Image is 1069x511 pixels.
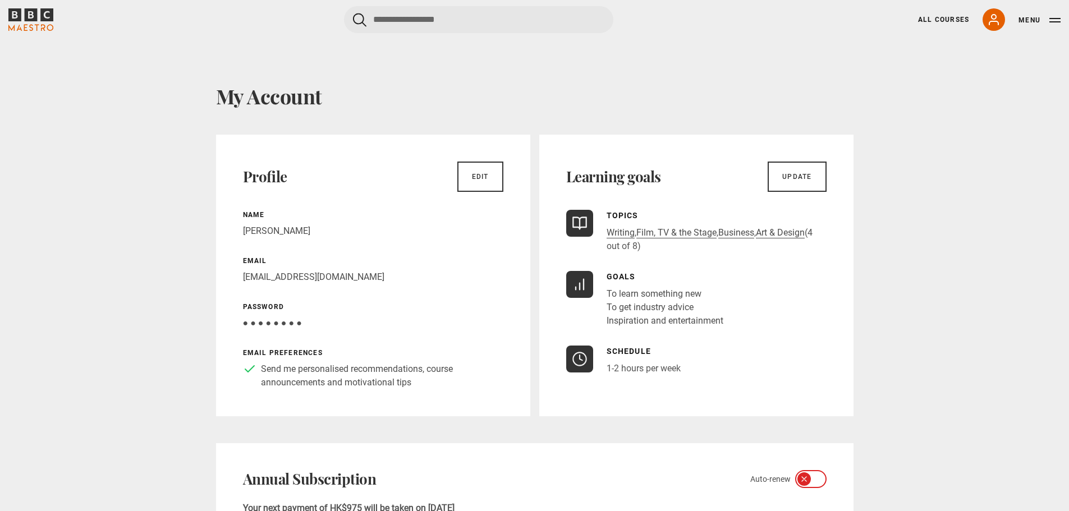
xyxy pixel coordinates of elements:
[607,314,723,328] li: Inspiration and entertainment
[216,84,854,108] h1: My Account
[607,346,681,357] p: Schedule
[607,271,723,283] p: Goals
[243,302,503,312] p: Password
[750,473,791,485] span: Auto-renew
[243,317,302,328] span: ● ● ● ● ● ● ● ●
[8,8,53,31] svg: BBC Maestro
[607,210,827,222] p: Topics
[718,227,754,238] a: Business
[457,162,503,192] a: Edit
[607,301,723,314] li: To get industry advice
[243,168,287,186] h2: Profile
[607,287,723,301] li: To learn something new
[918,15,969,25] a: All Courses
[243,256,503,266] p: Email
[566,168,661,186] h2: Learning goals
[261,362,503,389] p: Send me personalised recommendations, course announcements and motivational tips
[607,226,827,253] p: , , , (4 out of 8)
[243,270,503,284] p: [EMAIL_ADDRESS][DOMAIN_NAME]
[636,227,717,238] a: Film, TV & the Stage
[607,362,681,375] p: 1-2 hours per week
[756,227,805,238] a: Art & Design
[243,470,377,488] h2: Annual Subscription
[243,348,503,358] p: Email preferences
[243,210,503,220] p: Name
[344,6,613,33] input: Search
[1018,15,1061,26] button: Toggle navigation
[607,227,635,238] a: Writing
[353,13,366,27] button: Submit the search query
[243,224,503,238] p: [PERSON_NAME]
[768,162,826,192] a: Update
